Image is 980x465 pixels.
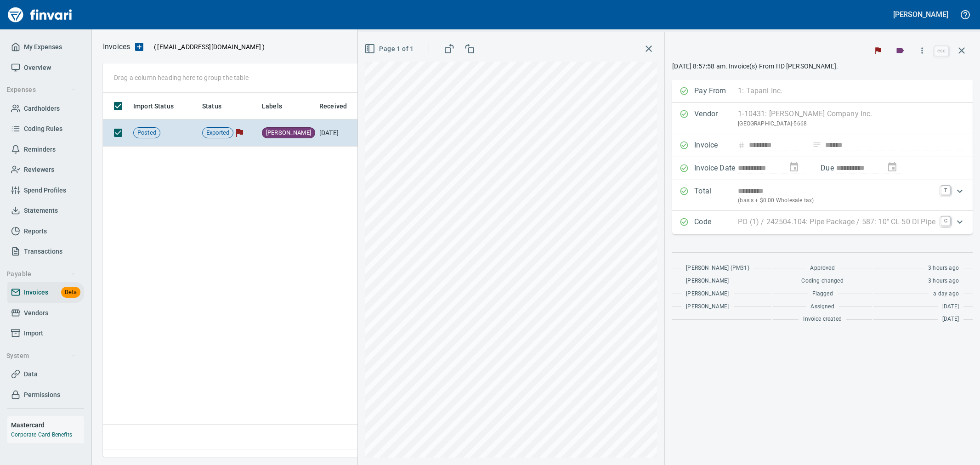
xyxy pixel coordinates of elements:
[134,129,160,137] span: Posted
[694,186,738,205] p: Total
[24,123,62,135] span: Coding Rules
[7,37,84,57] a: My Expenses
[148,42,265,51] p: ( )
[672,180,973,211] div: Expand
[893,10,948,19] h5: [PERSON_NAME]
[24,369,38,380] span: Data
[810,264,834,273] span: Approved
[24,389,60,401] span: Permissions
[738,196,935,205] p: (basis + $0.00 Wholesale tax)
[942,302,959,312] span: [DATE]
[11,420,84,430] h6: Mastercard
[24,103,60,114] span: Cardholders
[738,216,935,227] p: PO (1) / 242504.104: Pipe Package / 587: 10" CL 50 DI Pipe
[203,129,233,137] span: Exported
[366,43,414,55] span: Page 1 of 1
[24,62,51,74] span: Overview
[7,119,84,139] a: Coding Rules
[202,101,221,112] span: Status
[133,101,186,112] span: Import Status
[202,101,233,112] span: Status
[672,62,973,71] p: [DATE] 8:57:58 am. Invoice(s) From HD [PERSON_NAME].
[694,216,738,228] p: Code
[24,144,56,155] span: Reminders
[316,119,366,147] td: [DATE]
[7,139,84,160] a: Reminders
[3,81,79,98] button: Expenses
[24,328,43,339] span: Import
[803,315,842,324] span: Invoice created
[3,266,79,283] button: Payable
[7,241,84,262] a: Transactions
[133,101,174,112] span: Import Status
[686,289,729,299] span: [PERSON_NAME]
[24,185,66,196] span: Spend Profiles
[6,268,76,280] span: Payable
[686,302,729,312] span: [PERSON_NAME]
[24,287,48,298] span: Invoices
[7,282,84,303] a: InvoicesBeta
[319,101,359,112] span: Received
[941,216,950,226] a: C
[130,41,148,52] button: Upload an Invoice
[24,307,48,319] span: Vendors
[11,431,72,438] a: Corporate Card Benefits
[912,40,932,61] button: More
[156,42,262,51] span: [EMAIL_ADDRESS][DOMAIN_NAME]
[363,40,417,57] button: Page 1 of 1
[103,41,130,52] p: Invoices
[24,41,62,53] span: My Expenses
[942,315,959,324] span: [DATE]
[319,101,347,112] span: Received
[7,180,84,201] a: Spend Profiles
[24,226,47,237] span: Reports
[262,101,282,112] span: Labels
[6,84,76,96] span: Expenses
[686,264,749,273] span: [PERSON_NAME] (PM31)
[7,323,84,344] a: Import
[7,98,84,119] a: Cardholders
[7,303,84,323] a: Vendors
[868,40,888,61] button: Unflag
[7,200,84,221] a: Statements
[262,129,315,137] span: [PERSON_NAME]
[801,277,843,286] span: Coding changed
[24,205,58,216] span: Statements
[810,302,834,312] span: Assigned
[233,129,245,136] span: Flagged
[686,277,729,286] span: [PERSON_NAME]
[6,4,74,26] img: Finvari
[61,287,80,298] span: Beta
[7,385,84,405] a: Permissions
[7,159,84,180] a: Reviewers
[933,289,959,299] span: a day ago
[672,211,973,234] div: Expand
[103,41,130,52] nav: breadcrumb
[3,347,79,364] button: System
[114,73,249,82] p: Drag a column heading here to group the table
[7,364,84,385] a: Data
[928,264,959,273] span: 3 hours ago
[262,101,294,112] span: Labels
[891,7,951,22] button: [PERSON_NAME]
[7,57,84,78] a: Overview
[932,40,973,62] span: Close invoice
[812,289,833,299] span: Flagged
[941,186,950,195] a: T
[6,350,76,362] span: System
[935,46,948,56] a: esc
[928,277,959,286] span: 3 hours ago
[7,221,84,242] a: Reports
[24,164,54,176] span: Reviewers
[24,246,62,257] span: Transactions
